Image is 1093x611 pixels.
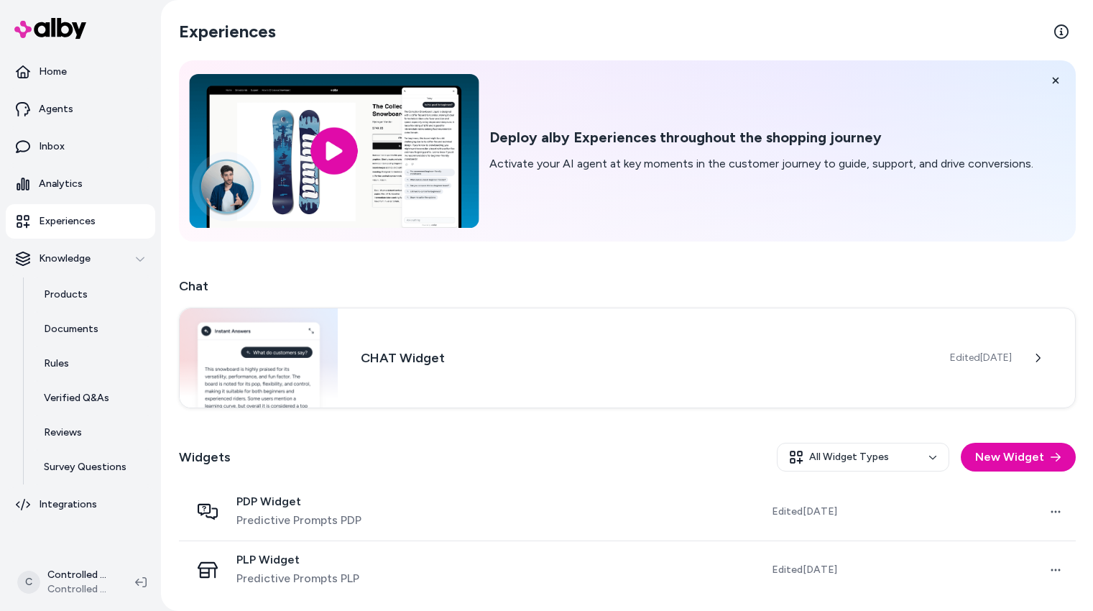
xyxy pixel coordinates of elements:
p: Knowledge [39,252,91,266]
a: Documents [29,312,155,346]
span: Predictive Prompts PDP [236,512,361,529]
h2: Widgets [179,447,231,467]
a: Inbox [6,129,155,164]
a: Rules [29,346,155,381]
p: Home [39,65,67,79]
span: Edited [DATE] [772,505,837,519]
p: Reviews [44,426,82,440]
h2: Deploy alby Experiences throughout the shopping journey [489,129,1033,147]
p: Agents [39,102,73,116]
img: Chat widget [180,308,338,408]
span: Controlled Chaos [47,582,112,597]
a: Verified Q&As [29,381,155,415]
h3: CHAT Widget [361,348,926,368]
p: Products [44,288,88,302]
p: Analytics [39,177,83,191]
p: Inbox [39,139,65,154]
a: Products [29,277,155,312]
span: PLP Widget [236,553,359,567]
a: Experiences [6,204,155,239]
span: Predictive Prompts PLP [236,570,359,587]
span: C [17,571,40,594]
button: CControlled Chaos ShopifyControlled Chaos [9,559,124,605]
h2: Experiences [179,20,276,43]
a: Agents [6,92,155,127]
button: New Widget [961,443,1076,472]
span: Edited [DATE] [950,351,1012,365]
p: Activate your AI agent at key moments in the customer journey to guide, support, and drive conver... [489,155,1033,173]
p: Verified Q&As [44,391,109,405]
a: Survey Questions [29,450,155,484]
a: Reviews [29,415,155,450]
p: Documents [44,322,98,336]
a: Integrations [6,487,155,522]
a: Chat widgetCHAT WidgetEdited[DATE] [179,308,1076,408]
span: Edited [DATE] [772,563,837,577]
p: Rules [44,357,69,371]
a: Home [6,55,155,89]
p: Survey Questions [44,460,126,474]
img: alby Logo [14,18,86,39]
h2: Chat [179,276,1076,296]
p: Integrations [39,497,97,512]
span: PDP Widget [236,495,361,509]
button: Knowledge [6,242,155,276]
a: Analytics [6,167,155,201]
p: Controlled Chaos Shopify [47,568,112,582]
p: Experiences [39,214,96,229]
button: All Widget Types [777,443,949,472]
